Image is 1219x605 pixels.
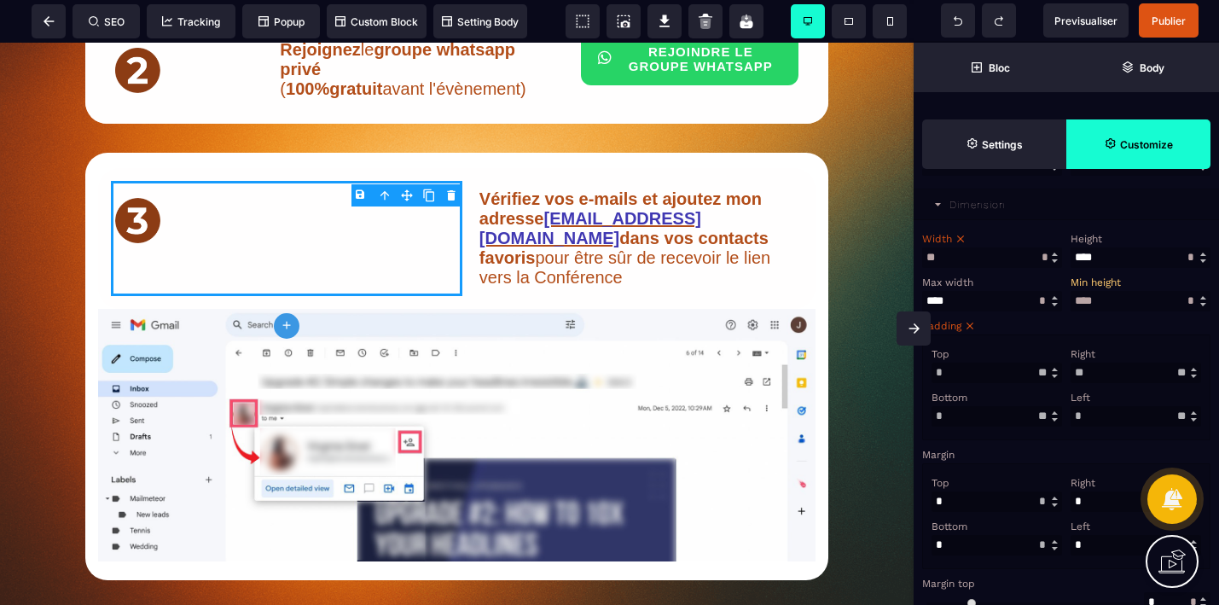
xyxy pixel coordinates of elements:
[1071,392,1090,404] span: Left
[115,155,160,201] img: 48a31722cc926625eea8d51eb2ec7d13_6851da3578e9a_Secret3_burntAmber.png
[932,348,949,360] span: Top
[922,276,973,288] span: Max width
[89,15,125,28] span: SEO
[280,37,525,55] span: ( avant l'évènement)
[1071,233,1102,245] span: Height
[286,37,382,55] b: 100%gratuit
[162,15,220,28] span: Tracking
[1071,477,1095,489] span: Right
[922,233,952,245] span: Width
[932,392,967,404] span: Bottom
[479,147,774,224] b: Vérifiez vos e-mails et ajoutez mon adresse dans vos contacts favoris
[1043,3,1129,38] span: Preview
[922,119,1066,169] span: Settings
[914,43,1066,92] span: Open Blocks
[989,61,1010,74] strong: Bloc
[922,578,975,590] span: Margin top
[1054,15,1117,27] span: Previsualiser
[949,199,1006,211] div: Dimension
[932,521,967,532] span: Bottom
[479,147,775,244] span: pour être sûr de recevoir le lien vers la Conférence
[1140,61,1164,74] strong: Body
[607,4,641,38] span: Screenshot
[1071,276,1121,288] span: Min height
[1071,348,1095,360] span: Right
[1071,521,1090,532] span: Left
[922,449,955,461] span: Margin
[442,15,519,28] span: Setting Body
[982,138,1023,151] strong: Settings
[1066,119,1210,169] span: Open Style Manager
[932,477,949,489] span: Top
[566,4,600,38] span: View components
[258,15,305,28] span: Popup
[115,5,160,50] img: 4ba46f3db68ee3abe48f0425fdd1f190_6851da27d8c04_Secret2_burntAmber.png
[335,15,418,28] span: Custom Block
[98,266,816,518] img: c73dbf66f42558416ceca98275240111_65831ba16ad56_flouteneutre.png
[1120,138,1173,151] strong: Customize
[1066,43,1219,92] span: Open Layer Manager
[922,320,961,332] span: Padding
[1152,15,1186,27] span: Publier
